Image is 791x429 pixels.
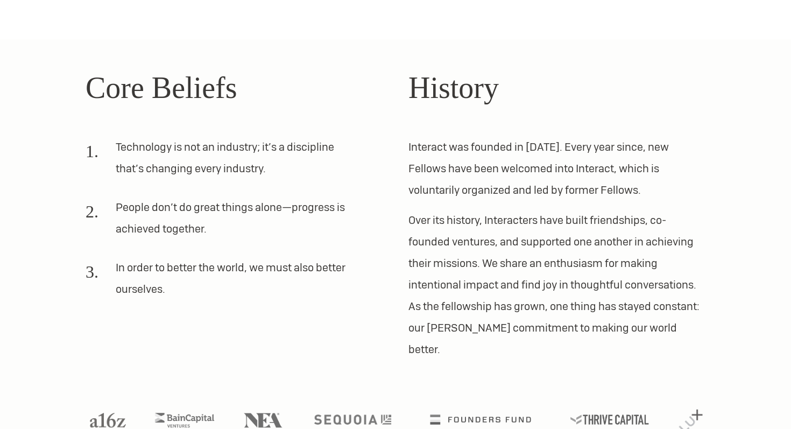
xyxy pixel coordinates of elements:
[408,136,705,201] p: Interact was founded in [DATE]. Every year since, new Fellows have been welcomed into Interact, w...
[86,196,357,248] li: People don’t do great things alone—progress is achieved together.
[86,257,357,308] li: In order to better the world, we must also better ourselves.
[408,209,705,360] p: Over its history, Interacters have built friendships, co-founded ventures, and supported one anot...
[90,413,125,427] img: A16Z logo
[86,65,383,110] h2: Core Beliefs
[314,414,391,425] img: Sequoia logo
[155,413,214,427] img: Bain Capital Ventures logo
[86,136,357,188] li: Technology is not an industry; it’s a discipline that’s changing every industry.
[408,65,705,110] h2: History
[430,414,531,425] img: Founders Fund logo
[570,414,649,425] img: Thrive Capital logo
[244,413,282,427] img: NEA logo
